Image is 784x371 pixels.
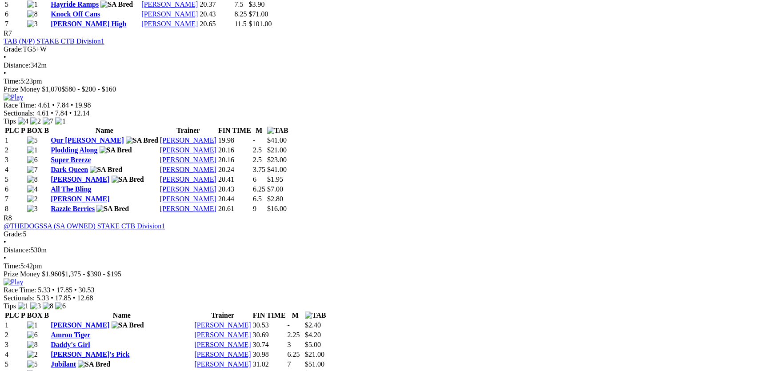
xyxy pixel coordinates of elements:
[69,109,72,117] span: •
[4,175,26,184] td: 5
[55,109,68,117] span: 7.84
[195,341,251,348] a: [PERSON_NAME]
[73,294,76,302] span: •
[199,20,233,28] td: 20.65
[267,205,287,212] span: $16.00
[141,10,198,18] a: [PERSON_NAME]
[195,360,251,368] a: [PERSON_NAME]
[51,205,95,212] a: Razzle Berries
[218,204,252,213] td: 20.61
[4,37,104,45] a: TAB (N/P) STAKE CTB Division1
[4,360,26,369] td: 5
[27,146,38,154] img: 1
[55,302,66,310] img: 6
[141,20,198,28] a: [PERSON_NAME]
[27,341,38,349] img: 8
[74,286,77,294] span: •
[4,254,6,262] span: •
[51,20,126,28] a: [PERSON_NAME] High
[160,176,216,183] a: [PERSON_NAME]
[4,185,26,194] td: 6
[252,311,286,320] th: FIN TIME
[4,165,26,174] td: 4
[52,101,55,109] span: •
[61,270,121,278] span: $1,375 - $390 - $195
[218,165,252,174] td: 20.24
[27,156,38,164] img: 6
[199,10,233,19] td: 20.43
[253,146,262,154] text: 2.5
[27,351,38,359] img: 2
[218,175,252,184] td: 20.41
[288,331,300,339] text: 2.25
[288,351,300,358] text: 6.25
[55,294,71,302] span: 17.85
[51,166,88,173] a: Dark Queen
[75,101,91,109] span: 19.98
[27,205,38,213] img: 3
[218,136,252,145] td: 19.98
[18,117,28,125] img: 4
[234,10,247,18] text: 8.25
[4,340,26,349] td: 3
[100,0,133,8] img: SA Bred
[252,331,286,339] td: 30.69
[71,101,73,109] span: •
[52,286,55,294] span: •
[305,311,326,319] img: TAB
[4,77,20,85] span: Time:
[4,238,6,246] span: •
[51,109,53,117] span: •
[5,127,19,134] span: PLC
[27,20,38,28] img: 3
[27,176,38,184] img: 8
[51,176,109,183] a: [PERSON_NAME]
[44,127,49,134] span: B
[18,302,28,310] img: 1
[195,321,251,329] a: [PERSON_NAME]
[51,294,53,302] span: •
[4,45,23,53] span: Grade:
[305,321,321,329] span: $2.40
[253,166,265,173] text: 3.75
[252,321,286,330] td: 30.53
[267,156,287,164] span: $23.00
[4,77,780,85] div: 5:23pm
[4,302,16,310] span: Tips
[21,127,25,134] span: P
[4,214,12,222] span: R8
[305,331,321,339] span: $4.20
[27,136,38,144] img: 5
[267,176,283,183] span: $1.95
[126,136,158,144] img: SA Bred
[267,136,287,144] span: $41.00
[253,136,255,144] text: -
[4,262,20,270] span: Time:
[160,166,216,173] a: [PERSON_NAME]
[234,20,246,28] text: 11.5
[4,278,23,286] img: Play
[141,0,198,8] a: [PERSON_NAME]
[43,302,53,310] img: 8
[4,321,26,330] td: 1
[4,331,26,339] td: 2
[4,136,26,145] td: 1
[253,185,265,193] text: 6.25
[267,127,288,135] img: TAB
[38,101,50,109] span: 4.61
[27,360,38,368] img: 5
[4,101,36,109] span: Race Time:
[43,117,53,125] img: 7
[305,360,324,368] span: $51.00
[4,69,6,77] span: •
[4,230,23,238] span: Grade:
[194,311,252,320] th: Trainer
[4,45,780,53] div: TG5+W
[61,85,116,93] span: $580 - $200 - $160
[160,195,216,203] a: [PERSON_NAME]
[160,136,216,144] a: [PERSON_NAME]
[30,302,41,310] img: 3
[160,205,216,212] a: [PERSON_NAME]
[27,127,43,134] span: BOX
[252,350,286,359] td: 30.98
